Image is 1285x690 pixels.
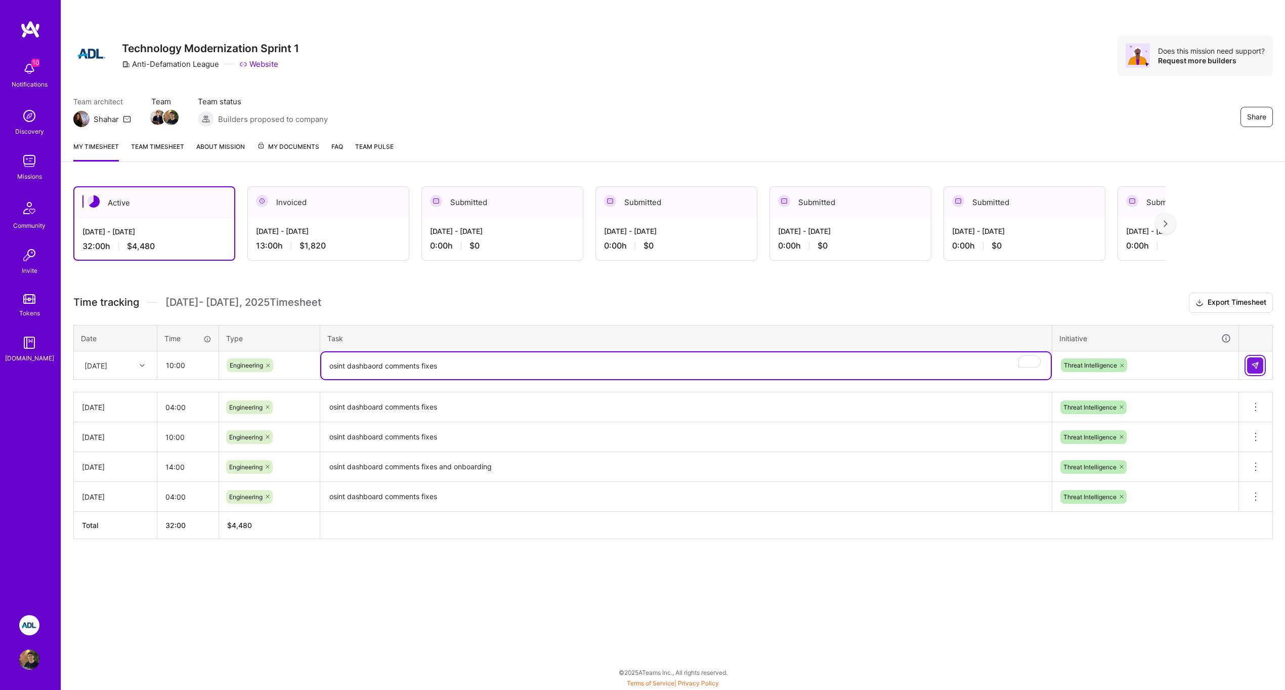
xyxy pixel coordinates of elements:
[94,114,119,125] div: Shahar
[992,240,1002,251] span: $0
[604,195,616,207] img: Submitted
[61,660,1285,685] div: © 2025 ATeams Inc., All rights reserved.
[1189,293,1273,313] button: Export Timesheet
[19,106,39,126] img: discovery
[299,240,326,251] span: $1,820
[82,241,226,252] div: 32:00 h
[257,141,319,161] a: My Documents
[19,151,39,171] img: teamwork
[165,296,321,309] span: [DATE] - [DATE] , 2025 Timesheet
[1063,493,1117,501] span: Threat Intelligence
[469,240,480,251] span: $0
[1063,403,1117,411] span: Threat Intelligence
[74,187,234,218] div: Active
[17,615,42,635] a: ADL: Technology Modernization Sprint 1
[19,245,39,265] img: Invite
[1126,240,1271,251] div: 0:00 h
[219,325,320,351] th: Type
[229,463,263,471] span: Engineering
[1126,195,1138,207] img: Submitted
[17,650,42,670] a: User Avatar
[22,265,37,276] div: Invite
[73,35,110,72] img: Company Logo
[15,126,44,137] div: Discovery
[1059,333,1231,344] div: Initiative
[17,196,41,220] img: Community
[122,42,299,55] h3: Technology Modernization Sprint 1
[256,195,268,207] img: Invoiced
[355,143,394,150] span: Team Pulse
[163,110,179,125] img: Team Member Avatar
[1251,361,1259,370] img: Submit
[952,195,964,207] img: Submitted
[19,308,40,318] div: Tokens
[1063,463,1117,471] span: Threat Intelligence
[164,333,211,344] div: Time
[73,111,90,127] img: Team Architect
[88,195,100,208] img: Active
[19,333,39,353] img: guide book
[256,240,401,251] div: 13:00 h
[123,115,131,123] i: icon Mail
[778,226,923,236] div: [DATE] - [DATE]
[239,59,278,69] a: Website
[321,423,1051,451] textarea: osint dashboard comments fixes
[355,141,394,161] a: Team Pulse
[430,195,442,207] img: Submitted
[321,393,1051,421] textarea: osint dashboard comments fixes
[1158,56,1265,65] div: Request more builders
[430,226,575,236] div: [DATE] - [DATE]
[229,403,263,411] span: Engineering
[84,360,107,371] div: [DATE]
[157,454,219,480] input: HH:MM
[17,171,42,182] div: Missions
[331,141,343,161] a: FAQ
[1118,187,1279,218] div: Submitted
[19,650,39,670] img: User Avatar
[778,240,923,251] div: 0:00 h
[321,483,1051,511] textarea: osint dashboard comments fixes
[1126,44,1150,68] img: Avatar
[1195,298,1204,308] i: icon Download
[82,226,226,237] div: [DATE] - [DATE]
[82,402,149,413] div: [DATE]
[229,433,263,441] span: Engineering
[12,79,48,90] div: Notifications
[82,462,149,472] div: [DATE]
[13,220,46,231] div: Community
[818,240,828,251] span: $0
[164,109,178,126] a: Team Member Avatar
[82,492,149,502] div: [DATE]
[778,195,790,207] img: Submitted
[151,96,178,107] span: Team
[151,109,164,126] a: Team Member Avatar
[1158,46,1265,56] div: Does this mission need support?
[770,187,931,218] div: Submitted
[321,453,1051,481] textarea: osint dashboard comments fixes and onboarding
[229,493,263,501] span: Engineering
[1240,107,1273,127] button: Share
[952,240,1097,251] div: 0:00 h
[19,59,39,79] img: bell
[158,352,218,379] input: HH:MM
[131,141,184,161] a: Team timesheet
[627,679,674,687] a: Terms of Service
[196,141,245,161] a: About Mission
[604,226,749,236] div: [DATE] - [DATE]
[157,512,219,539] th: 32:00
[227,521,252,530] span: $ 4,480
[122,59,219,69] div: Anti-Defamation League
[321,352,1051,379] textarea: To enrich screen reader interactions, please activate Accessibility in Grammarly extension settings
[1164,220,1168,227] img: right
[257,141,319,152] span: My Documents
[20,20,40,38] img: logo
[430,240,575,251] div: 0:00 h
[198,96,328,107] span: Team status
[596,187,757,218] div: Submitted
[19,615,39,635] img: ADL: Technology Modernization Sprint 1
[256,226,401,236] div: [DATE] - [DATE]
[1064,361,1117,369] span: Threat Intelligence
[23,294,35,304] img: tokens
[627,679,719,687] span: |
[944,187,1105,218] div: Submitted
